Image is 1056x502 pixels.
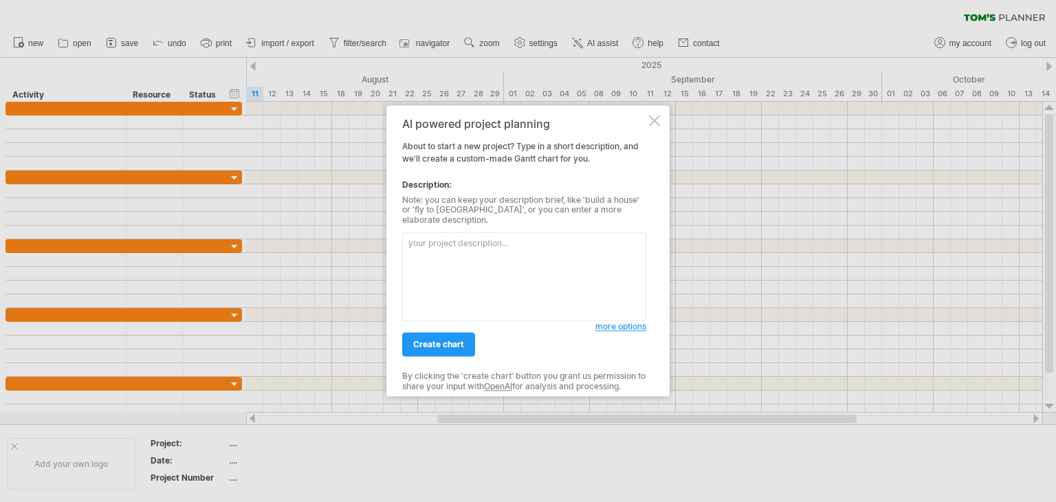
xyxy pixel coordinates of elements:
a: create chart [402,333,475,357]
div: About to start a new project? Type in a short description, and we'll create a custom-made Gantt c... [402,118,646,384]
a: more options [595,321,646,334]
span: more options [595,322,646,332]
div: Description: [402,179,646,191]
div: AI powered project planning [402,118,646,130]
a: OpenAI [484,381,512,391]
span: create chart [413,340,464,350]
div: By clicking the 'create chart' button you grant us permission to share your input with for analys... [402,372,646,392]
div: Note: you can keep your description brief, like 'build a house' or 'fly to [GEOGRAPHIC_DATA]', or... [402,195,646,225]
